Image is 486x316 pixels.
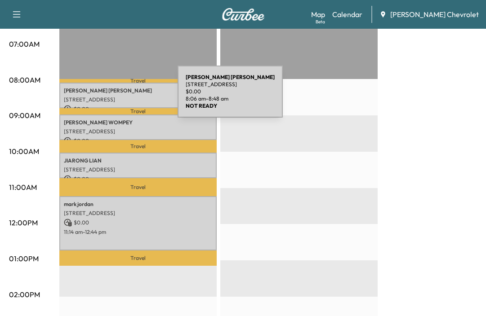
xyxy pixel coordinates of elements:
p: 07:00AM [9,39,40,49]
p: 8:06 am - 8:48 am [186,95,275,102]
p: [STREET_ADDRESS] [186,81,275,88]
p: 01:00PM [9,253,39,264]
img: Curbee Logo [222,8,265,21]
p: [STREET_ADDRESS] [64,96,212,103]
p: Travel [59,250,217,266]
p: Travel [59,108,217,115]
p: 10:00AM [9,146,39,157]
a: MapBeta [311,9,325,20]
p: $ 0.00 [64,137,212,145]
p: Travel [59,178,217,196]
p: $ 0.00 [186,88,275,95]
p: JIARONG LIAN [64,157,212,164]
p: [PERSON_NAME] [PERSON_NAME] [64,87,212,94]
p: 11:00AM [9,182,37,193]
p: mark jordan [64,201,212,208]
p: 02:00PM [9,289,40,300]
b: [PERSON_NAME] [PERSON_NAME] [186,74,275,80]
span: [PERSON_NAME] Chevrolet [390,9,479,20]
b: NOT READY [186,102,217,109]
p: $ 0.00 [64,219,212,227]
p: [PERSON_NAME] WOMPEY [64,119,212,126]
p: Travel [59,79,217,83]
p: [STREET_ADDRESS] [64,128,212,135]
p: [STREET_ADDRESS] [64,166,212,173]
p: [STREET_ADDRESS] [64,210,212,217]
p: $ 0.00 [64,175,212,183]
p: 08:00AM [9,75,40,85]
p: $ 0.00 [64,105,212,113]
a: Calendar [332,9,362,20]
p: 11:14 am - 12:44 pm [64,228,212,236]
div: Beta [316,18,325,25]
p: 09:00AM [9,110,40,121]
p: 12:00PM [9,217,38,228]
p: Travel [59,140,217,153]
